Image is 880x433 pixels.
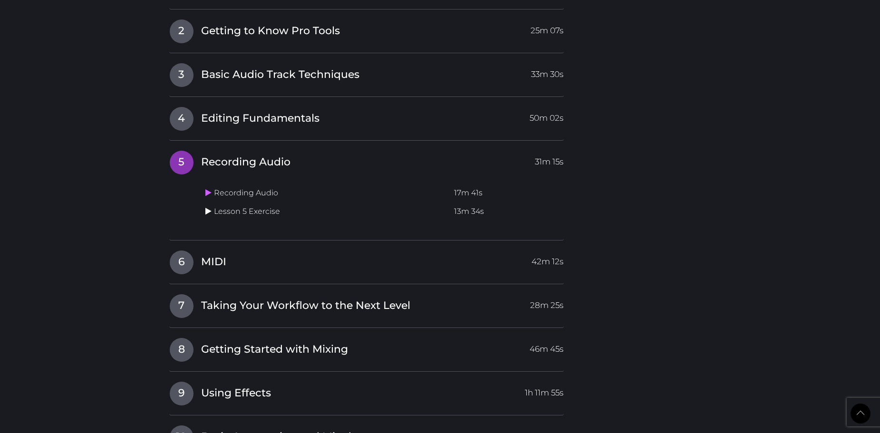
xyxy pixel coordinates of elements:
[169,381,564,401] a: 9Using Effects1h 11m 55s
[530,294,563,311] span: 28m 25s
[170,338,193,362] span: 8
[170,294,193,318] span: 7
[169,250,564,270] a: 6MIDI42m 12s
[169,337,564,357] a: 8Getting Started with Mixing46m 45s
[851,404,870,423] a: Back to Top
[535,151,563,168] span: 31m 15s
[170,19,193,43] span: 2
[170,107,193,131] span: 4
[532,250,563,268] span: 42m 12s
[169,63,564,83] a: 3Basic Audio Track Techniques33m 30s
[170,250,193,274] span: 6
[201,155,290,170] span: Recording Audio
[450,202,564,221] td: 13m 34s
[170,63,193,87] span: 3
[169,150,564,170] a: 5Recording Audio31m 15s
[201,386,271,401] span: Using Effects
[201,67,359,82] span: Basic Audio Track Techniques
[525,382,563,399] span: 1h 11m 55s
[201,298,410,313] span: Taking Your Workflow to the Next Level
[201,24,340,38] span: Getting to Know Pro Tools
[169,19,564,39] a: 2Getting to Know Pro Tools25m 07s
[450,184,564,202] td: 17m 41s
[202,202,450,221] td: Lesson 5 Exercise
[201,111,319,126] span: Editing Fundamentals
[530,107,563,124] span: 50m 02s
[170,382,193,405] span: 9
[531,19,563,37] span: 25m 07s
[531,63,563,80] span: 33m 30s
[170,151,193,174] span: 5
[169,294,564,314] a: 7Taking Your Workflow to the Next Level28m 25s
[201,255,226,269] span: MIDI
[169,106,564,126] a: 4Editing Fundamentals50m 02s
[530,338,563,355] span: 46m 45s
[201,342,348,357] span: Getting Started with Mixing
[202,184,450,202] td: Recording Audio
